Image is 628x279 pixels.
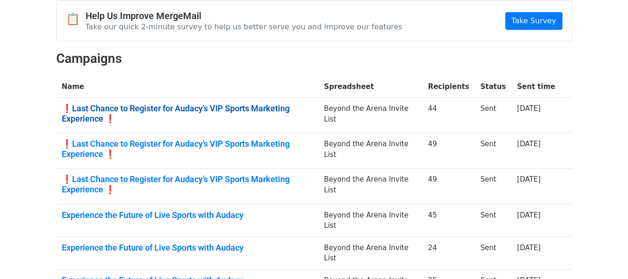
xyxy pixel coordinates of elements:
iframe: Chat Widget [582,234,628,279]
td: Beyond the Arena Invite List [318,133,423,169]
td: 24 [423,237,475,269]
td: Beyond the Arena Invite List [318,204,423,237]
a: ❗Last Chance to Register for Audacy’s VIP Sports Marketing Experience ❗ [62,103,313,123]
a: Take Survey [505,12,562,30]
td: Sent [475,204,511,237]
a: Experience the Future of Live Sports with Audacy [62,243,313,253]
a: [DATE] [517,104,541,113]
td: Sent [475,98,511,133]
td: Beyond the Arena Invite List [318,98,423,133]
a: [DATE] [517,211,541,219]
a: Experience the Future of Live Sports with Audacy [62,210,313,220]
td: 45 [423,204,475,237]
td: 49 [423,133,475,169]
td: Sent [475,169,511,204]
td: 49 [423,169,475,204]
a: [DATE] [517,175,541,184]
a: [DATE] [517,140,541,148]
span: 📋 [66,13,86,26]
th: Spreadsheet [318,76,423,98]
a: ❗Last Chance to Register for Audacy’s VIP Sports Marketing Experience ❗ [62,139,313,159]
td: 44 [423,98,475,133]
td: Sent [475,237,511,269]
td: Sent [475,133,511,169]
a: [DATE] [517,244,541,252]
h4: Help Us Improve MergeMail [86,10,403,21]
th: Name [56,76,319,98]
th: Sent time [511,76,561,98]
p: Take our quick 2-minute survey to help us better serve you and improve our features [86,22,403,32]
th: Status [475,76,511,98]
td: Beyond the Arena Invite List [318,169,423,204]
h2: Campaigns [56,51,572,67]
th: Recipients [423,76,475,98]
a: ❗Last Chance to Register for Audacy’s VIP Sports Marketing Experience ❗ [62,174,313,194]
td: Beyond the Arena Invite List [318,237,423,269]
